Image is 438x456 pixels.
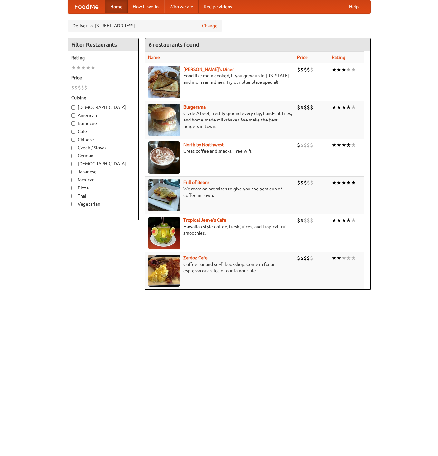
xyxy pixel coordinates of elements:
[68,20,222,32] div: Deliver to: [STREET_ADDRESS]
[341,255,346,262] li: ★
[300,217,304,224] li: $
[346,179,351,186] li: ★
[300,179,304,186] li: $
[71,64,76,71] li: ★
[336,104,341,111] li: ★
[344,0,364,13] a: Help
[336,179,341,186] li: ★
[297,255,300,262] li: $
[71,94,135,101] h5: Cuisine
[332,255,336,262] li: ★
[183,104,206,110] a: Burgerama
[71,105,75,110] input: [DEMOGRAPHIC_DATA]
[76,64,81,71] li: ★
[71,138,75,142] input: Chinese
[71,84,74,91] li: $
[148,255,180,287] img: zardoz.jpg
[148,217,180,249] img: jeeves.jpg
[149,42,201,48] ng-pluralize: 6 restaurants found!
[310,255,313,262] li: $
[297,66,300,73] li: $
[351,104,356,111] li: ★
[199,0,237,13] a: Recipe videos
[71,146,75,150] input: Czech / Slovak
[336,141,341,149] li: ★
[304,66,307,73] li: $
[307,104,310,111] li: $
[71,128,135,135] label: Cafe
[148,179,180,211] img: beans.jpg
[304,104,307,111] li: $
[346,141,351,149] li: ★
[71,136,135,143] label: Chinese
[148,148,292,154] p: Great coffee and snacks. Free wifi.
[71,178,75,182] input: Mexican
[148,141,180,174] img: north.jpg
[307,66,310,73] li: $
[183,142,224,147] b: North by Northwest
[297,141,300,149] li: $
[183,218,226,223] a: Tropical Jeeve's Cafe
[71,177,135,183] label: Mexican
[341,179,346,186] li: ★
[71,160,135,167] label: [DEMOGRAPHIC_DATA]
[71,169,135,175] label: Japanese
[71,130,75,134] input: Cafe
[332,55,345,60] a: Rating
[304,141,307,149] li: $
[148,104,180,136] img: burgerama.jpg
[300,141,304,149] li: $
[346,104,351,111] li: ★
[300,104,304,111] li: $
[71,104,135,111] label: [DEMOGRAPHIC_DATA]
[71,162,75,166] input: [DEMOGRAPHIC_DATA]
[71,193,135,199] label: Thai
[68,38,138,51] h4: Filter Restaurants
[300,255,304,262] li: $
[310,141,313,149] li: $
[71,194,75,198] input: Thai
[332,104,336,111] li: ★
[351,141,356,149] li: ★
[71,154,75,158] input: German
[341,66,346,73] li: ★
[183,67,234,72] a: [PERSON_NAME]'s Diner
[86,64,91,71] li: ★
[148,110,292,130] p: Grade A beef, freshly ground every day, hand-cut fries, and home-made milkshakes. We make the bes...
[71,186,75,190] input: Pizza
[81,64,86,71] li: ★
[71,121,75,126] input: Barbecue
[183,255,208,260] a: Zardoz Cafe
[148,186,292,199] p: We roast on premises to give you the best cup of coffee in town.
[336,217,341,224] li: ★
[351,255,356,262] li: ★
[71,54,135,61] h5: Rating
[341,104,346,111] li: ★
[336,66,341,73] li: ★
[71,74,135,81] h5: Price
[346,217,351,224] li: ★
[297,104,300,111] li: $
[351,179,356,186] li: ★
[307,255,310,262] li: $
[71,170,75,174] input: Japanese
[71,120,135,127] label: Barbecue
[71,144,135,151] label: Czech / Slovak
[105,0,128,13] a: Home
[297,55,308,60] a: Price
[183,180,209,185] a: Full of Beans
[332,217,336,224] li: ★
[304,255,307,262] li: $
[346,66,351,73] li: ★
[307,141,310,149] li: $
[297,217,300,224] li: $
[71,112,135,119] label: American
[128,0,164,13] a: How it works
[148,73,292,85] p: Food like mom cooked, if you grew up in [US_STATE] and mom ran a diner. Try our blue plate special!
[310,66,313,73] li: $
[351,66,356,73] li: ★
